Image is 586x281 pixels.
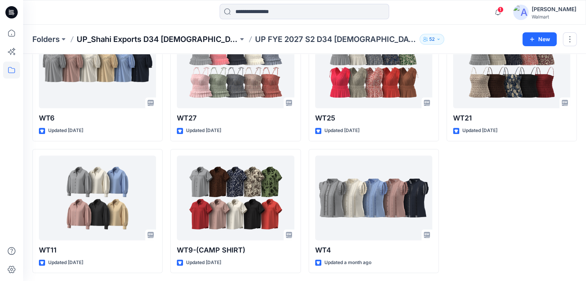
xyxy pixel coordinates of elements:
[453,113,570,124] p: WT21
[39,156,156,240] a: WT11
[532,5,576,14] div: [PERSON_NAME]
[77,34,238,45] a: UP_Shahi Exports D34 [DEMOGRAPHIC_DATA] Tops
[255,34,416,45] p: UP FYE 2027 S2 D34 [DEMOGRAPHIC_DATA] Woven Tops
[48,127,83,135] p: Updated [DATE]
[39,245,156,256] p: WT11
[48,259,83,267] p: Updated [DATE]
[324,259,371,267] p: Updated a month ago
[462,127,497,135] p: Updated [DATE]
[177,23,294,108] a: WT27
[315,113,432,124] p: WT25
[177,245,294,256] p: WT9-(CAMP SHIRT)
[420,34,444,45] button: 52
[177,113,294,124] p: WT27
[315,23,432,108] a: WT25
[186,259,221,267] p: Updated [DATE]
[186,127,221,135] p: Updated [DATE]
[177,156,294,240] a: WT9-(CAMP SHIRT)
[429,35,435,43] p: 52
[39,23,156,108] a: WT6
[315,156,432,240] a: WT4
[453,23,570,108] a: WT21
[32,34,60,45] a: Folders
[315,245,432,256] p: WT4
[39,113,156,124] p: WT6
[497,7,504,13] span: 1
[532,14,576,20] div: Walmart
[324,127,359,135] p: Updated [DATE]
[513,5,529,20] img: avatar
[522,32,557,46] button: New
